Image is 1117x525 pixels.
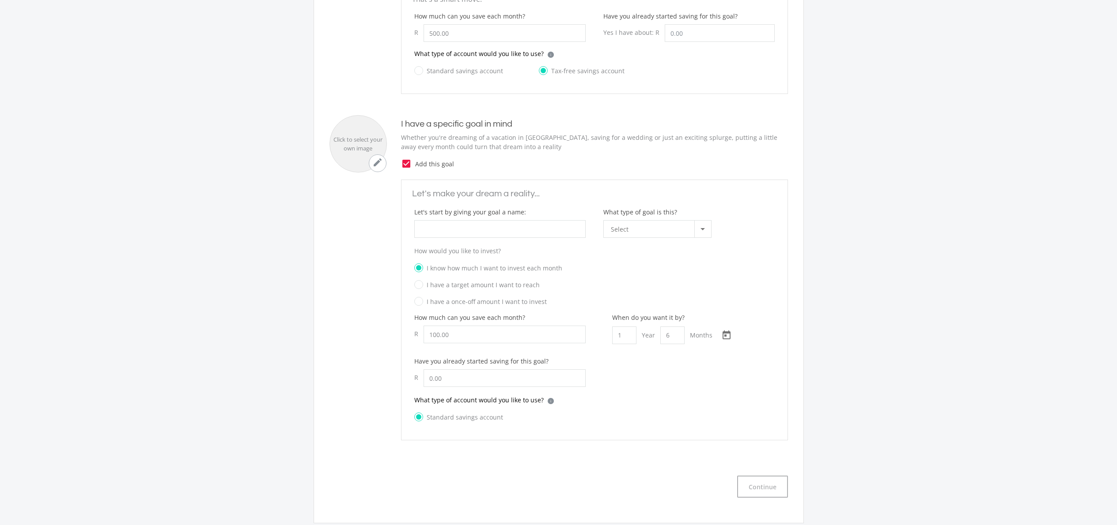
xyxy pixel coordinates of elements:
[424,24,586,42] input: 0.00
[414,49,544,58] p: What type of account would you like to use?
[369,154,386,172] button: mode_edit
[330,135,386,153] div: Click to select your own image
[548,52,554,58] div: i
[414,246,775,255] p: How would you like to invest?
[737,476,788,498] button: Continue
[685,326,718,344] div: Months
[611,221,629,237] span: Select
[412,187,777,200] p: Let's make your dream a reality...
[636,326,660,344] div: Year
[424,369,586,387] input: 0.00
[414,262,562,274] label: I know how much I want to invest each month
[414,326,424,342] div: R
[612,326,636,344] input: Years
[401,158,412,169] i: check_box
[414,279,540,290] label: I have a target amount I want to reach
[414,24,424,41] div: R
[414,207,526,217] label: Let's start by giving your goal a name:
[539,65,625,76] label: Tax-free savings account
[414,313,525,322] label: How much can you save each month?
[665,24,775,42] input: 0.00
[660,326,685,344] input: Months
[414,395,544,405] p: What type of account would you like to use?
[414,296,547,307] label: I have a once-off amount I want to invest
[424,326,586,343] input: 0.00
[401,119,788,129] h4: I have a specific goal in mind
[548,398,554,404] div: i
[401,133,788,151] p: Whether you're dreaming of a vacation in [GEOGRAPHIC_DATA], saving for a wedding or just an excit...
[414,356,549,366] label: Have you already started saving for this goal?
[718,326,735,344] button: Open calendar
[414,412,503,423] label: Standard savings account
[414,65,503,76] label: Standard savings account
[603,207,677,217] label: What type of goal is this?
[603,11,738,21] label: Have you already started saving for this goal?
[412,159,788,169] span: Add this goal
[612,313,715,322] div: When do you want it by?
[414,369,424,386] div: R
[603,24,665,41] div: Yes I have about: R
[372,157,383,168] i: mode_edit
[414,11,525,21] label: How much can you save each month?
